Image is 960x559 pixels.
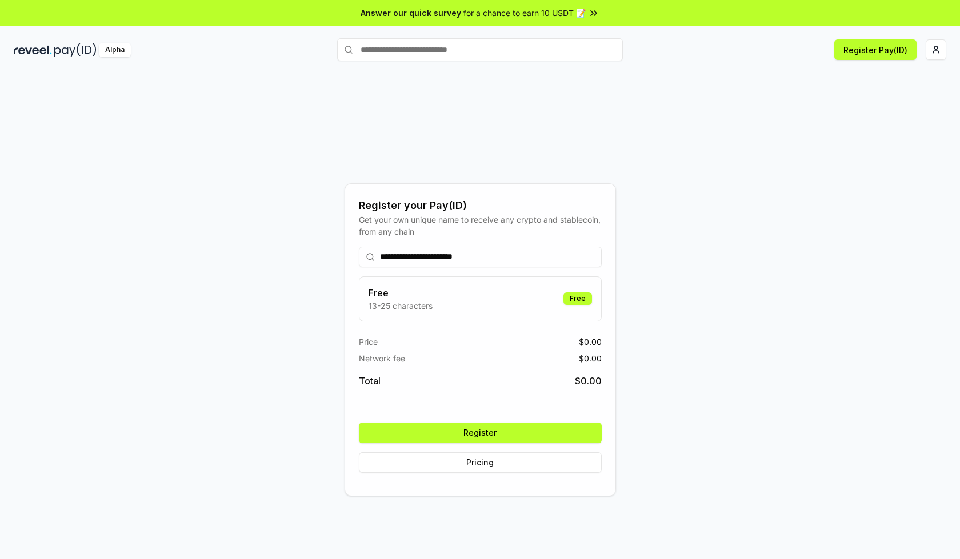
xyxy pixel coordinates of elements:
span: $ 0.00 [579,336,602,348]
button: Register [359,423,602,443]
span: Answer our quick survey [361,7,461,19]
span: Total [359,374,381,388]
button: Pricing [359,452,602,473]
div: Register your Pay(ID) [359,198,602,214]
div: Get your own unique name to receive any crypto and stablecoin, from any chain [359,214,602,238]
span: $ 0.00 [579,352,602,364]
p: 13-25 characters [369,300,433,312]
span: Network fee [359,352,405,364]
span: Price [359,336,378,348]
div: Free [563,292,592,305]
button: Register Pay(ID) [834,39,917,60]
span: for a chance to earn 10 USDT 📝 [463,7,586,19]
h3: Free [369,286,433,300]
img: pay_id [54,43,97,57]
img: reveel_dark [14,43,52,57]
span: $ 0.00 [575,374,602,388]
div: Alpha [99,43,131,57]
